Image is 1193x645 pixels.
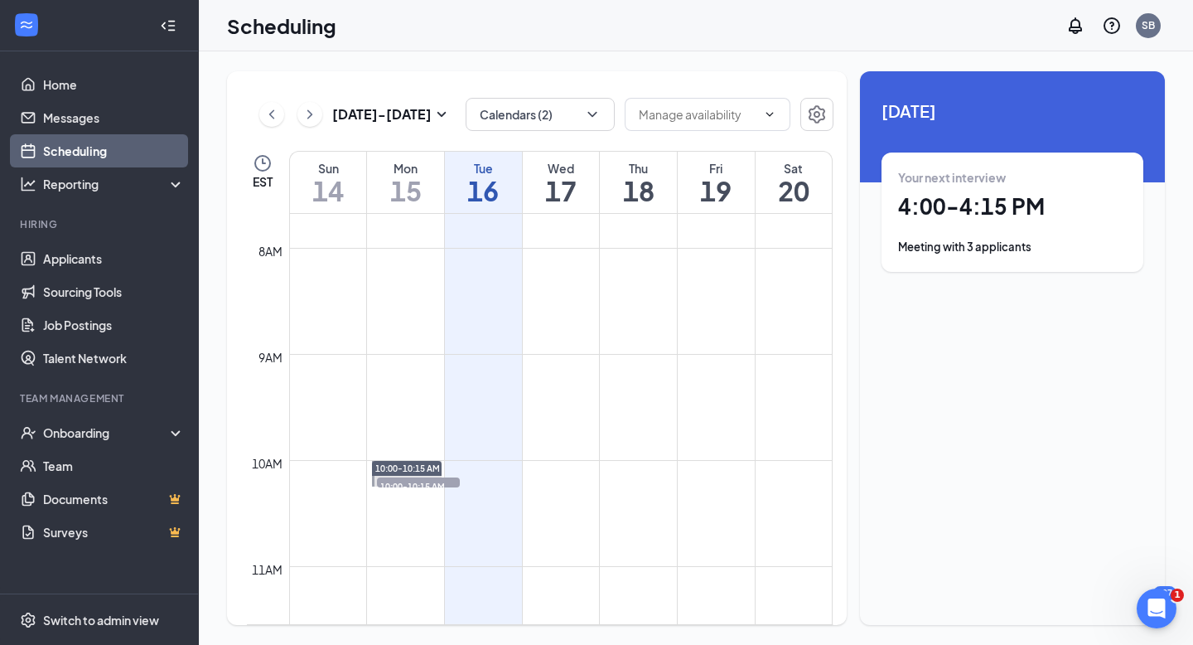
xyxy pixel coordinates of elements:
[600,177,677,205] h1: 18
[259,102,284,127] button: ChevronLeft
[881,98,1143,124] span: [DATE]
[297,102,322,127] button: ChevronRight
[43,176,186,192] div: Reporting
[445,152,522,213] a: September 16, 2025
[375,463,440,474] span: 10:00-10:15 AM
[1137,589,1176,628] iframe: Intercom live chat
[600,152,677,213] a: September 18, 2025
[43,275,185,308] a: Sourcing Tools
[160,17,176,34] svg: Collapse
[43,516,185,549] a: SurveysCrown
[263,104,280,124] svg: ChevronLeft
[43,68,185,101] a: Home
[290,160,366,177] div: Sun
[43,242,185,275] a: Applicants
[1142,18,1155,32] div: SB
[1065,16,1085,36] svg: Notifications
[367,177,444,205] h1: 15
[227,12,336,40] h1: Scheduling
[763,108,776,121] svg: ChevronDown
[249,454,286,473] div: 10am
[445,160,522,177] div: Tue
[43,424,171,441] div: Onboarding
[290,177,366,205] h1: 14
[756,160,832,177] div: Sat
[253,153,273,173] svg: Clock
[1102,16,1122,36] svg: QuestionInfo
[639,105,756,124] input: Manage availability
[43,308,185,342] a: Job Postings
[678,160,755,177] div: Fri
[253,173,273,190] span: EST
[898,169,1127,186] div: Your next interview
[1153,586,1176,600] div: 107
[302,104,318,124] svg: ChevronRight
[523,152,600,213] a: September 17, 2025
[43,449,185,483] a: Team
[807,104,827,124] svg: Settings
[20,176,36,192] svg: Analysis
[367,160,444,177] div: Mon
[432,104,452,124] svg: SmallChevronDown
[367,152,444,213] a: September 15, 2025
[445,177,522,205] h1: 16
[898,239,1127,255] div: Meeting with 3 applicants
[756,152,832,213] a: September 20, 2025
[332,105,432,124] h3: [DATE] - [DATE]
[800,98,833,131] button: Settings
[249,560,286,579] div: 11am
[43,342,185,375] a: Talent Network
[523,177,600,205] h1: 17
[523,160,600,177] div: Wed
[18,17,35,33] svg: WorkstreamLogo
[255,242,286,260] div: 8am
[43,483,185,516] a: DocumentsCrown
[584,106,601,123] svg: ChevronDown
[1171,589,1184,602] span: 1
[20,424,36,441] svg: UserCheck
[600,160,677,177] div: Thu
[43,134,185,167] a: Scheduling
[898,192,1127,221] h1: 4:00 - 4:15 PM
[466,98,615,131] button: Calendars (2)ChevronDown
[678,177,755,205] h1: 19
[756,177,832,205] h1: 20
[377,478,460,494] span: 10:00-10:15 AM
[255,348,286,366] div: 9am
[43,612,159,628] div: Switch to admin view
[43,101,185,134] a: Messages
[20,612,36,628] svg: Settings
[20,217,181,231] div: Hiring
[290,152,366,213] a: September 14, 2025
[678,152,755,213] a: September 19, 2025
[20,391,181,405] div: Team Management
